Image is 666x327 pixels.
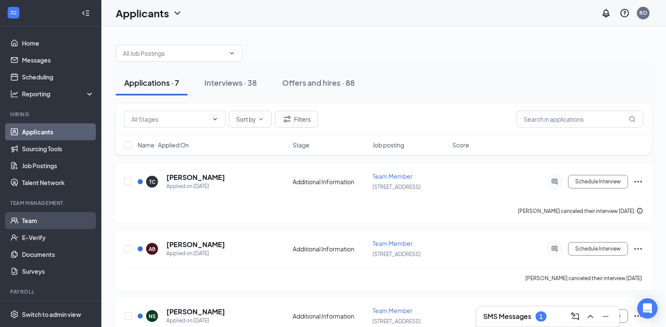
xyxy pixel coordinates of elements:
svg: Info [636,207,643,214]
div: Interviews · 38 [204,77,257,88]
button: Filter Filters [275,111,318,128]
button: Sort byChevronDown [229,111,272,128]
div: Reporting [22,90,95,98]
div: TC [149,178,155,185]
div: AB [149,245,155,253]
div: Applied on [DATE] [166,182,225,191]
a: Job Postings [22,157,94,174]
div: Team Management [10,199,92,207]
svg: MagnifyingGlass [629,116,636,123]
div: 1 [539,313,543,320]
span: Team Member [372,240,413,247]
svg: WorkstreamLogo [9,8,18,17]
svg: QuestionInfo [620,8,630,18]
svg: Ellipses [633,244,643,254]
svg: Collapse [82,9,90,17]
span: Stage [293,141,310,149]
svg: Analysis [10,90,19,98]
div: Open Intercom Messenger [637,298,658,319]
svg: Notifications [601,8,611,18]
input: All Job Postings [123,49,225,58]
span: Name · Applied On [138,141,189,149]
a: Applicants [22,123,94,140]
a: E-Verify [22,229,94,246]
div: Hiring [10,111,92,118]
h3: SMS Messages [483,312,531,321]
div: RO [639,9,647,16]
a: Documents [22,246,94,263]
input: Search in applications [516,111,643,128]
button: ChevronUp [584,310,597,323]
span: Score [452,141,469,149]
h5: [PERSON_NAME] [166,173,225,182]
svg: ComposeMessage [570,311,580,322]
span: [STREET_ADDRESS] [372,251,421,257]
svg: Ellipses [633,177,643,187]
div: [PERSON_NAME] canceled their interview [DATE]. [518,207,643,215]
svg: Settings [10,310,19,319]
div: Payroll [10,288,92,295]
button: Schedule Interview [568,242,628,256]
a: Messages [22,52,94,68]
div: Applications · 7 [124,77,179,88]
svg: Filter [282,114,292,124]
svg: Ellipses [633,311,643,321]
div: Additional Information [293,245,367,253]
a: Talent Network [22,174,94,191]
div: Switch to admin view [22,310,81,319]
a: Scheduling [22,68,94,85]
span: [STREET_ADDRESS] [372,318,421,324]
div: Applied on [DATE] [166,249,225,258]
span: Team Member [372,307,413,314]
svg: ChevronDown [258,116,264,123]
div: Offers and hires · 88 [282,77,355,88]
a: Home [22,35,94,52]
svg: Minimize [601,311,611,322]
svg: ActiveChat [549,245,560,252]
button: ComposeMessage [568,310,582,323]
button: Minimize [599,310,612,323]
span: Job posting [372,141,404,149]
input: All Stages [131,114,208,124]
svg: ChevronUp [585,311,595,322]
div: Additional Information [293,312,367,320]
h5: [PERSON_NAME] [166,240,225,249]
svg: ChevronDown [172,8,182,18]
a: Surveys [22,263,94,280]
div: NS [149,313,156,320]
svg: ActiveChat [549,178,560,185]
a: Team [22,212,94,229]
button: Schedule Interview [568,175,628,188]
span: Sort by [236,116,256,122]
div: Additional Information [293,177,367,186]
h1: Applicants [116,6,169,20]
span: Team Member [372,172,413,180]
div: [PERSON_NAME] canceled their interview [DATE]. [525,274,643,283]
svg: ChevronDown [212,116,218,123]
div: Applied on [DATE] [166,316,225,325]
svg: ChevronDown [228,50,235,57]
span: [STREET_ADDRESS] [372,184,421,190]
h5: [PERSON_NAME] [166,307,225,316]
a: Sourcing Tools [22,140,94,157]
